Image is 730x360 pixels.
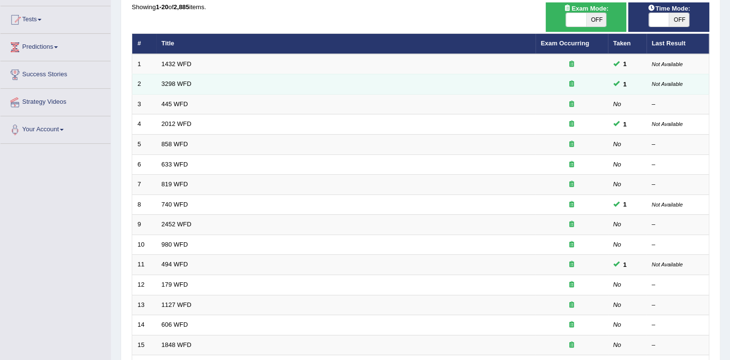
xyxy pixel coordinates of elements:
[0,116,110,140] a: Your Account
[132,255,156,275] td: 11
[652,121,683,127] small: Not Available
[541,240,603,249] div: Exam occurring question
[162,281,188,288] a: 179 WFD
[613,161,621,168] em: No
[613,281,621,288] em: No
[669,13,689,27] span: OFF
[0,6,110,30] a: Tests
[652,61,683,67] small: Not Available
[541,341,603,350] div: Exam occurring question
[652,240,704,249] div: –
[620,79,631,89] span: You cannot take this question anymore
[620,260,631,270] span: You cannot take this question anymore
[613,221,621,228] em: No
[541,60,603,69] div: Exam occurring question
[132,74,156,95] td: 2
[608,34,647,54] th: Taken
[0,61,110,85] a: Success Stories
[162,140,188,148] a: 858 WFD
[647,34,709,54] th: Last Result
[162,180,188,188] a: 819 WFD
[162,120,192,127] a: 2012 WFD
[0,89,110,113] a: Strategy Videos
[652,320,704,330] div: –
[613,100,621,108] em: No
[644,3,694,14] span: Time Mode:
[546,2,627,32] div: Show exams occurring in exams
[613,241,621,248] em: No
[652,301,704,310] div: –
[156,3,168,11] b: 1-20
[162,60,192,68] a: 1432 WFD
[541,220,603,229] div: Exam occurring question
[560,3,612,14] span: Exam Mode:
[162,301,192,308] a: 1127 WFD
[541,120,603,129] div: Exam occurring question
[620,199,631,209] span: You cannot take this question anymore
[162,261,188,268] a: 494 WFD
[541,160,603,169] div: Exam occurring question
[174,3,190,11] b: 2,885
[652,100,704,109] div: –
[652,341,704,350] div: –
[613,140,621,148] em: No
[652,202,683,208] small: Not Available
[162,241,188,248] a: 980 WFD
[541,40,589,47] a: Exam Occurring
[541,180,603,189] div: Exam occurring question
[132,154,156,175] td: 6
[132,235,156,255] td: 10
[652,262,683,267] small: Not Available
[652,160,704,169] div: –
[541,301,603,310] div: Exam occurring question
[132,335,156,355] td: 15
[132,194,156,215] td: 8
[620,119,631,129] span: You cannot take this question anymore
[156,34,536,54] th: Title
[541,80,603,89] div: Exam occurring question
[132,275,156,295] td: 12
[541,320,603,330] div: Exam occurring question
[613,341,621,348] em: No
[162,100,188,108] a: 445 WFD
[613,180,621,188] em: No
[652,140,704,149] div: –
[652,220,704,229] div: –
[0,34,110,58] a: Predictions
[162,341,192,348] a: 1848 WFD
[132,34,156,54] th: #
[162,80,192,87] a: 3298 WFD
[541,100,603,109] div: Exam occurring question
[613,301,621,308] em: No
[162,161,188,168] a: 633 WFD
[132,175,156,195] td: 7
[132,54,156,74] td: 1
[613,321,621,328] em: No
[652,180,704,189] div: –
[541,140,603,149] div: Exam occurring question
[132,114,156,135] td: 4
[541,260,603,269] div: Exam occurring question
[541,280,603,290] div: Exam occurring question
[162,201,188,208] a: 740 WFD
[162,321,188,328] a: 606 WFD
[586,13,606,27] span: OFF
[541,200,603,209] div: Exam occurring question
[132,295,156,315] td: 13
[132,315,156,335] td: 14
[132,2,709,12] div: Showing of items.
[652,280,704,290] div: –
[162,221,192,228] a: 2452 WFD
[620,59,631,69] span: You cannot take this question anymore
[132,135,156,155] td: 5
[132,215,156,235] td: 9
[652,81,683,87] small: Not Available
[132,94,156,114] td: 3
